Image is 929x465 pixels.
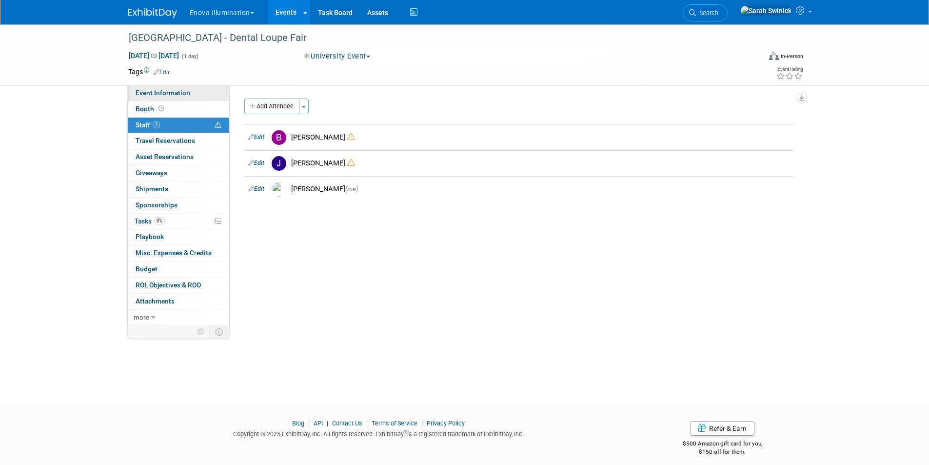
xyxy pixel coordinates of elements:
div: Event Format [703,51,804,65]
span: 3 [153,121,160,128]
span: Booth [136,105,166,113]
div: [PERSON_NAME] [291,133,790,142]
a: Edit [248,185,264,192]
a: Giveaways [128,165,229,181]
div: [GEOGRAPHIC_DATA] - Dental Loupe Fair [125,29,746,47]
a: Edit [154,69,170,76]
span: to [149,52,158,60]
span: [DATE] [DATE] [128,51,179,60]
img: J.jpg [272,156,286,171]
a: Budget [128,262,229,277]
a: Tasks0% [128,214,229,229]
a: Attachments [128,294,229,309]
a: Booth [128,101,229,117]
td: Personalize Event Tab Strip [193,325,210,338]
a: Playbook [128,229,229,245]
a: Edit [248,134,264,141]
span: | [306,420,312,427]
span: (me) [345,185,358,193]
i: Double-book Warning! [347,133,355,141]
span: (1 day) [181,53,198,60]
div: Copyright © 2025 ExhibitDay, Inc. All rights reserved. ExhibitDay is a registered trademark of Ex... [128,427,630,439]
span: Budget [136,265,158,273]
span: Potential Scheduling Conflict -- at least one attendee is tagged in another overlapping event. [215,121,221,130]
a: Privacy Policy [427,420,465,427]
td: Tags [128,67,170,77]
sup: ® [404,430,407,435]
a: API [314,420,323,427]
div: $500 Amazon gift card for you, [644,433,801,456]
div: In-Person [780,53,803,60]
span: Asset Reservations [136,153,194,161]
a: Contact Us [332,420,362,427]
button: University Event [300,51,374,61]
span: more [134,313,149,321]
a: Event Information [128,85,229,101]
span: Event Information [136,89,190,97]
span: | [324,420,331,427]
span: Giveaways [136,169,167,177]
a: Refer & Earn [690,421,754,436]
a: Shipments [128,182,229,197]
span: 0% [154,217,165,224]
img: Sarah Swinick [740,5,792,16]
span: Travel Reservations [136,137,195,144]
a: more [128,310,229,325]
img: ExhibitDay [128,8,177,18]
a: Travel Reservations [128,133,229,149]
div: [PERSON_NAME] [291,159,790,168]
a: Terms of Service [372,420,417,427]
a: Sponsorships [128,198,229,213]
span: | [419,420,425,427]
span: Search [696,9,718,17]
a: Search [683,4,728,21]
img: Format-Inperson.png [769,52,779,60]
a: Staff3 [128,118,229,133]
span: Attachments [136,297,175,305]
span: Misc. Expenses & Credits [136,249,212,257]
span: Shipments [136,185,168,193]
i: Double-book Warning! [347,159,355,166]
span: Tasks [135,217,165,225]
span: | [364,420,370,427]
span: Booth not reserved yet [157,105,166,112]
img: B.jpg [272,130,286,145]
td: Toggle Event Tabs [209,325,229,338]
div: $150 off for them. [644,448,801,456]
span: Sponsorships [136,201,178,209]
div: [PERSON_NAME] [291,184,790,194]
span: Staff [136,121,160,129]
a: Asset Reservations [128,149,229,165]
a: Edit [248,160,264,166]
a: Blog [292,420,304,427]
div: Event Rating [776,67,803,72]
span: Playbook [136,233,164,241]
a: ROI, Objectives & ROO [128,278,229,293]
button: Add Attendee [244,99,299,114]
a: Misc. Expenses & Credits [128,245,229,261]
span: ROI, Objectives & ROO [136,281,201,289]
